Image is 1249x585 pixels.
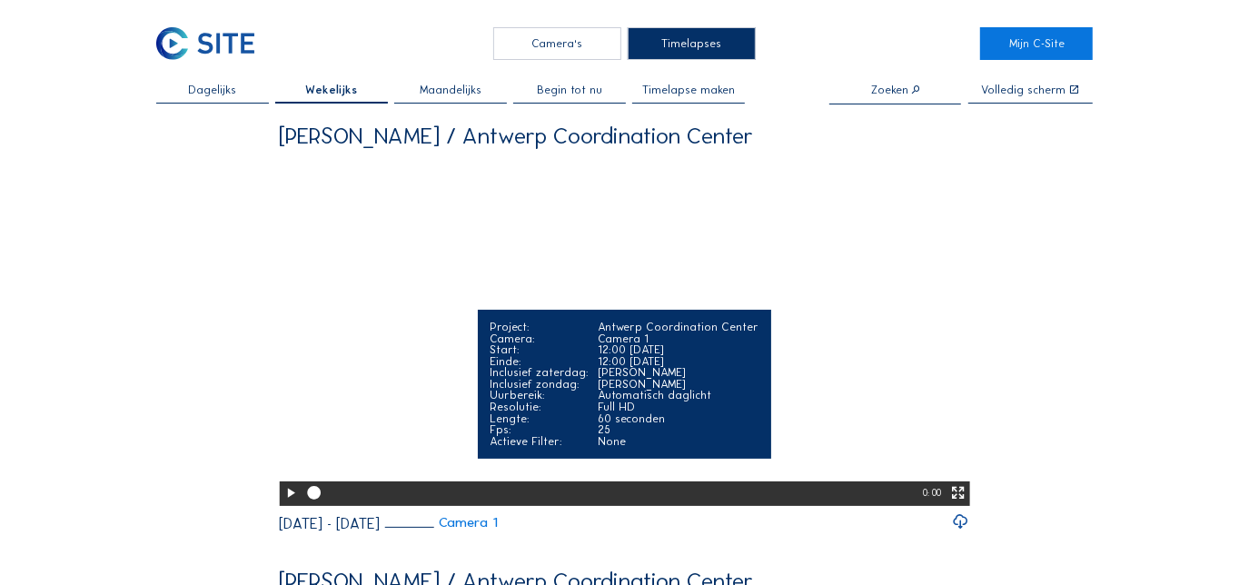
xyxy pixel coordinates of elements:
[923,481,944,505] div: 0: 00
[156,27,254,60] img: C-SITE Logo
[385,516,498,530] a: Camera 1
[491,356,590,368] div: Einde:
[599,424,759,436] div: 25
[599,344,759,356] div: 12:00 [DATE]
[491,424,590,436] div: Fps:
[599,356,759,368] div: 12:00 [DATE]
[599,413,759,425] div: 60 seconden
[491,322,590,333] div: Project:
[493,27,620,60] div: Camera's
[599,367,759,379] div: [PERSON_NAME]
[599,436,759,448] div: None
[599,333,759,345] div: Camera 1
[156,27,269,60] a: C-SITE Logo
[491,402,590,413] div: Resolutie:
[491,367,590,379] div: Inclusief zaterdag:
[537,84,602,96] span: Begin tot nu
[279,158,969,503] video: Your browser does not support the video tag.
[491,436,590,448] div: Actieve Filter:
[599,402,759,413] div: Full HD
[599,322,759,333] div: Antwerp Coordination Center
[279,516,380,530] div: [DATE] - [DATE]
[981,84,1066,96] div: Volledig scherm
[628,27,755,60] div: Timelapses
[305,84,357,96] span: Wekelijks
[491,413,590,425] div: Lengte:
[491,344,590,356] div: Start:
[188,84,236,96] span: Dagelijks
[491,333,590,345] div: Camera:
[491,379,590,391] div: Inclusief zondag:
[491,390,590,402] div: Uurbereik:
[279,124,753,147] div: [PERSON_NAME] / Antwerp Coordination Center
[420,84,481,96] span: Maandelijks
[599,379,759,391] div: [PERSON_NAME]
[599,390,759,402] div: Automatisch daglicht
[980,27,1093,60] a: Mijn C-Site
[642,84,735,96] span: Timelapse maken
